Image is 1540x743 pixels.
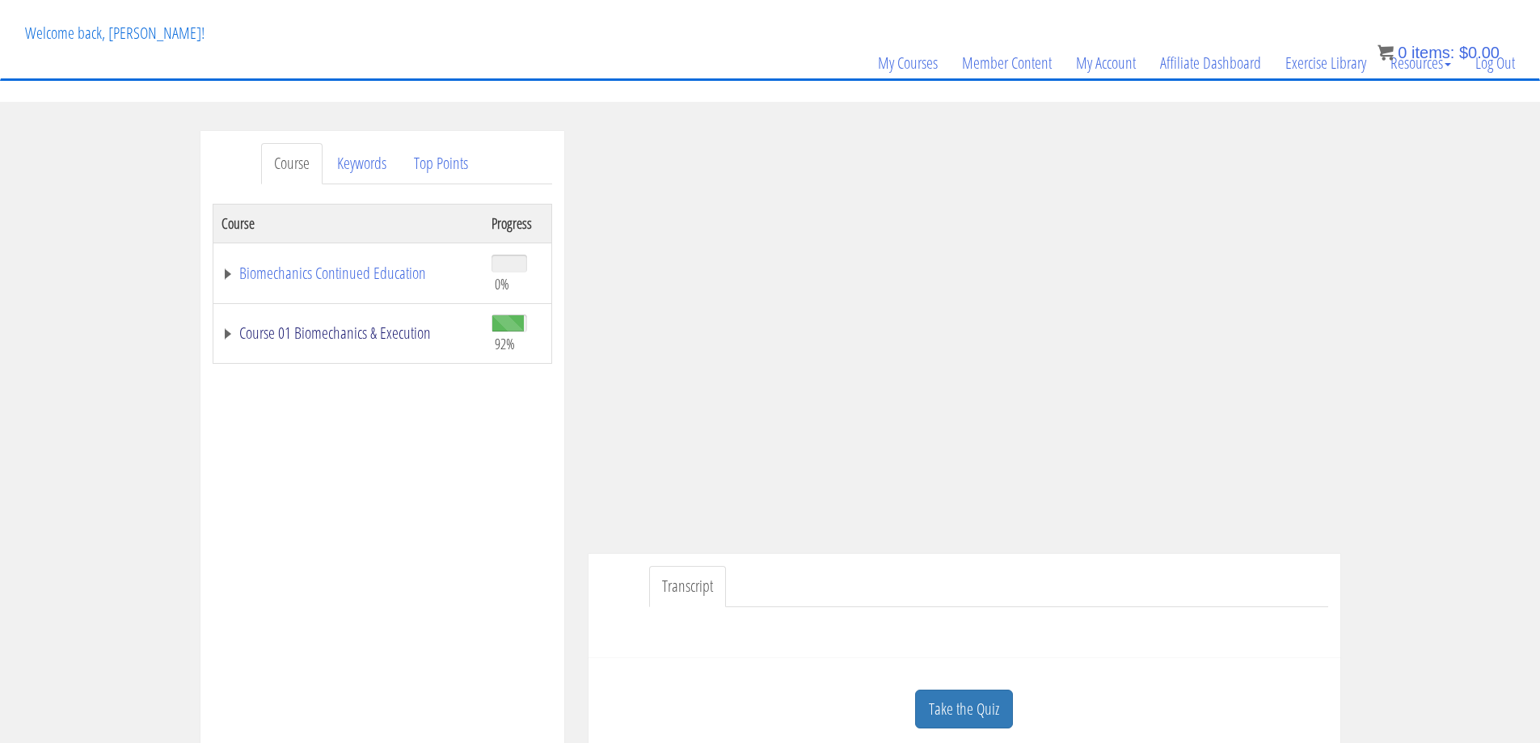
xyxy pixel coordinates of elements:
a: Top Points [401,143,481,184]
a: My Courses [866,24,950,102]
th: Progress [483,204,551,243]
span: 0 [1398,44,1407,61]
a: Course 01 Biomechanics & Execution [222,325,475,341]
a: Transcript [649,566,726,607]
th: Course [213,204,483,243]
span: $ [1459,44,1468,61]
a: Resources [1378,24,1463,102]
a: 0 items: $0.00 [1378,44,1500,61]
span: items: [1411,44,1454,61]
a: Keywords [324,143,399,184]
img: icon11.png [1378,44,1394,61]
a: Member Content [950,24,1064,102]
a: Affiliate Dashboard [1148,24,1273,102]
a: My Account [1064,24,1148,102]
a: Course [261,143,323,184]
span: 0% [495,275,509,293]
a: Log Out [1463,24,1527,102]
bdi: 0.00 [1459,44,1500,61]
span: 92% [495,335,515,353]
p: Welcome back, [PERSON_NAME]! [13,1,217,65]
a: Exercise Library [1273,24,1378,102]
a: Biomechanics Continued Education [222,265,475,281]
a: Take the Quiz [915,690,1013,729]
